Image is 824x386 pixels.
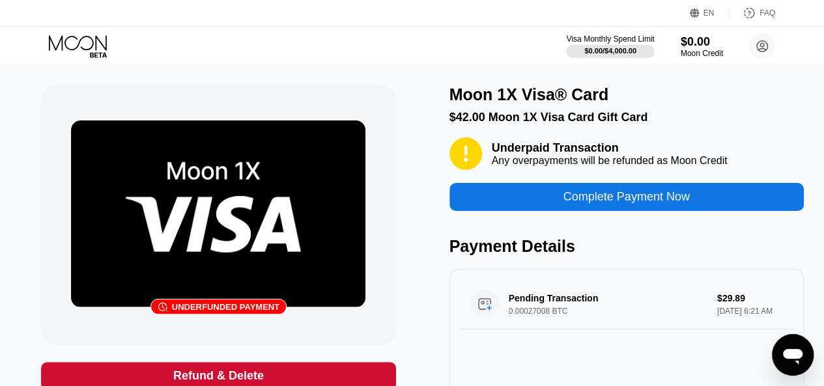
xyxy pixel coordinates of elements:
[690,7,730,20] div: EN
[172,302,279,312] div: Underfunded payment
[717,293,783,303] div: $29.89
[492,141,728,155] div: Underpaid Transaction
[584,47,636,55] div: $0.00 / $4,000.00
[509,307,722,316] div: 0.00027008 BTC
[158,301,168,312] div: 󰗎
[566,34,654,44] div: Visa Monthly Spend Limit
[449,85,608,104] div: Moon 1X Visa® Card
[566,34,654,58] div: Visa Monthly Spend Limit$0.00/$4,000.00
[681,35,723,49] div: $0.00
[717,307,783,316] div: [DATE] 6:21 AM
[772,334,814,376] iframe: Button to launch messaging window
[492,155,728,167] div: Any overpayments will be refunded as Moon Credit
[449,170,804,211] div: Complete Payment Now
[760,8,775,18] div: FAQ
[681,49,723,58] div: Moon Credit
[173,368,264,383] div: Refund & Delete
[460,279,793,329] div: Pending Transaction0.00027008 BTC$29.89[DATE] 6:21 AM
[449,237,804,256] div: Payment Details
[563,189,690,204] div: Complete Payment Now
[730,7,775,20] div: FAQ
[449,111,804,124] div: $42.00 Moon 1X Visa Card Gift Card
[509,293,707,303] div: Pending Transaction
[703,8,715,18] div: EN
[681,35,723,58] div: $0.00Moon Credit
